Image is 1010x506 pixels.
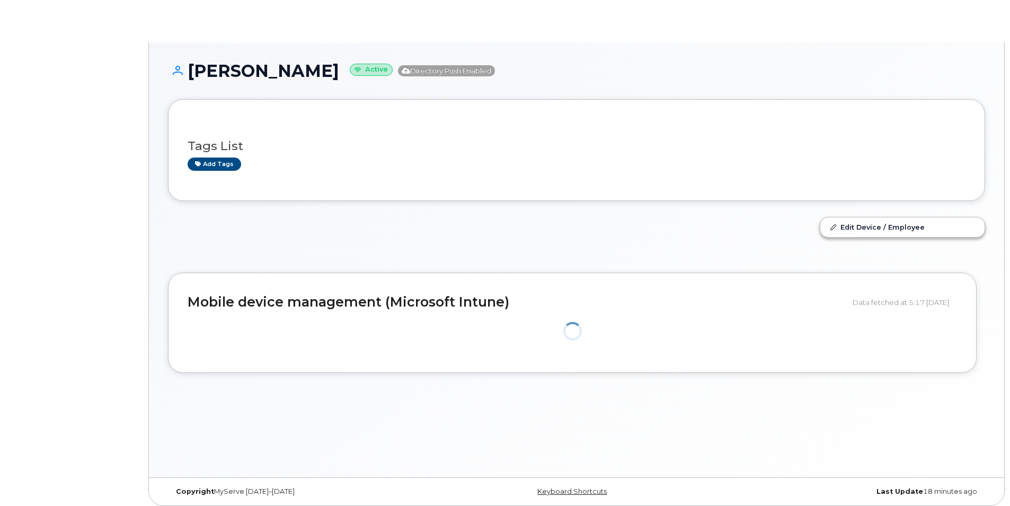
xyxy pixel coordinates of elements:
[876,487,923,495] strong: Last Update
[188,295,845,310] h2: Mobile device management (Microsoft Intune)
[820,217,985,237] a: Edit Device / Employee
[168,487,440,496] div: MyServe [DATE]–[DATE]
[853,292,957,312] div: Data fetched at 5:17 [DATE]
[188,139,965,153] h3: Tags List
[176,487,214,495] strong: Copyright
[537,487,607,495] a: Keyboard Shortcuts
[188,158,241,171] a: Add tags
[713,487,985,496] div: 18 minutes ago
[168,62,985,80] h1: [PERSON_NAME]
[350,64,393,76] small: Active
[398,65,495,76] span: Directory Push Enabled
